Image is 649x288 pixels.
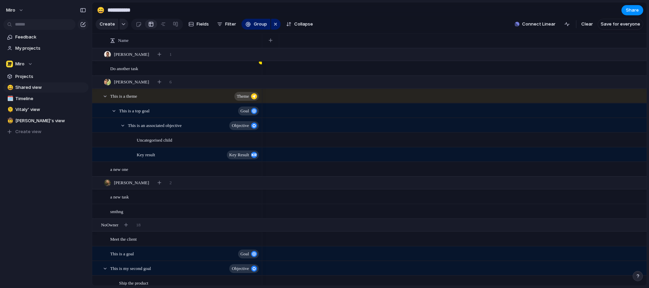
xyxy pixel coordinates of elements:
div: 🗓️ [7,95,12,102]
span: Vitaly' view [15,106,86,113]
button: Connect Linear [512,19,558,29]
button: Create [96,19,118,30]
button: 🗓️ [6,95,13,102]
span: 1 [169,51,172,58]
span: [PERSON_NAME]'s view [15,117,86,124]
button: Group [242,19,270,30]
span: objective [232,121,249,130]
span: Create view [15,128,41,135]
span: goal [240,249,249,259]
button: 😄 [95,5,106,16]
span: Create [100,21,115,28]
span: Timeline [15,95,86,102]
span: goal [240,106,249,116]
span: [PERSON_NAME] [114,179,149,186]
button: Filter [214,19,239,30]
span: Group [254,21,267,28]
span: a new task [110,193,129,201]
a: 🫠Vitaly' view [3,105,88,115]
span: This is a theme [110,92,137,100]
button: 🤠 [6,117,13,124]
button: Share [621,5,643,15]
button: goal [238,107,259,115]
span: No Owner [101,222,118,228]
button: objective [229,121,259,130]
span: This is a goal [110,250,134,257]
span: Key result [137,150,155,158]
button: Fields [186,19,212,30]
div: 🫠 [7,106,12,114]
span: Connect Linear [522,21,555,28]
button: Create view [3,127,88,137]
span: objective [232,264,249,273]
span: This is my second goal [110,264,151,272]
span: smthng [110,207,123,215]
span: This is a top goal [119,107,150,114]
button: key result [227,150,259,159]
button: theme [234,92,259,101]
a: Feedback [3,32,88,42]
span: Projects [15,73,86,80]
span: Save for everyone [601,21,640,28]
span: This is an associated objective [128,121,182,129]
button: goal [238,250,259,258]
button: 😄 [6,84,13,91]
span: Miro [15,61,24,67]
span: key result [229,150,249,160]
span: Share [626,7,639,14]
span: theme [237,92,249,101]
div: 🤠 [7,117,12,125]
span: Do another task [110,64,138,72]
span: My projects [15,45,86,52]
span: Feedback [15,34,86,41]
span: miro [6,7,15,14]
span: Fields [197,21,209,28]
button: Collapse [283,19,316,30]
button: Save for everyone [598,19,643,30]
a: 😄Shared view [3,82,88,93]
a: Projects [3,71,88,82]
span: 2 [169,179,172,186]
span: Meet the client [110,235,137,243]
button: objective [229,264,259,273]
a: My projects [3,43,88,53]
span: Filter [225,21,236,28]
div: 😄 [7,84,12,92]
span: Name [118,37,129,44]
span: Uncategorised child [137,136,172,144]
button: Miro [3,59,88,69]
div: 😄 [97,5,104,15]
a: 🤠[PERSON_NAME]'s view [3,116,88,126]
span: Shared view [15,84,86,91]
span: 18 [136,222,140,228]
span: a new one [110,165,128,173]
span: [PERSON_NAME] [114,51,149,58]
span: Ship the product [119,279,148,287]
button: miro [3,5,27,16]
button: 🫠 [6,106,13,113]
span: Clear [581,21,593,28]
span: [PERSON_NAME] [114,79,149,85]
span: Collapse [294,21,313,28]
button: Clear [579,19,596,30]
a: 🗓️Timeline [3,94,88,104]
span: 6 [169,79,172,85]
